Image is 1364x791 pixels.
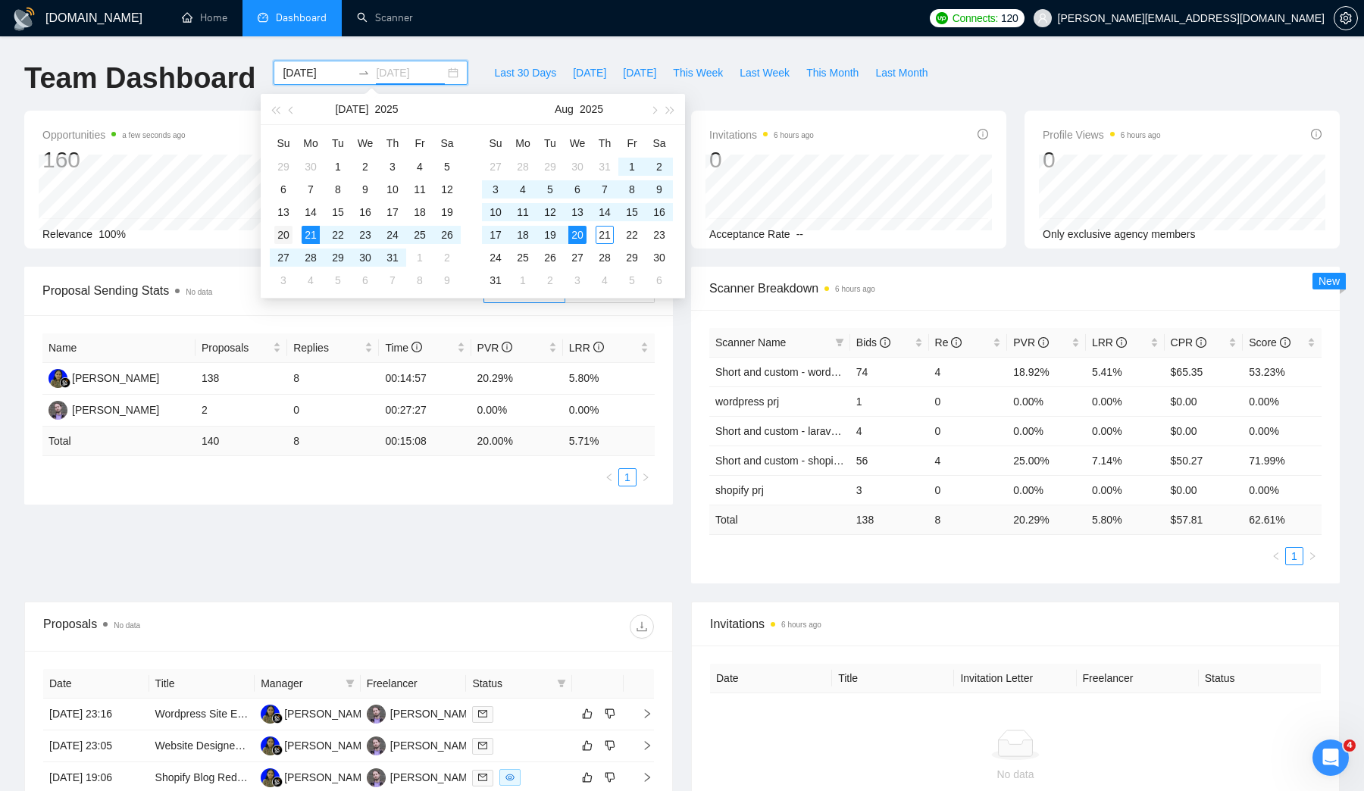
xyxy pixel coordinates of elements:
button: Last 30 Days [486,61,565,85]
th: Mo [297,131,324,155]
div: 27 [274,249,293,267]
div: 28 [514,158,532,176]
td: 2025-09-01 [509,269,537,292]
span: info-circle [1311,129,1322,139]
div: 25 [514,249,532,267]
span: user [1037,13,1048,23]
td: 2025-07-29 [324,246,352,269]
div: 28 [302,249,320,267]
button: dislike [601,768,619,786]
th: We [564,131,591,155]
div: 19 [438,203,456,221]
span: 100% [99,228,126,240]
span: This Week [673,64,723,81]
td: 2025-07-30 [352,246,379,269]
div: 6 [274,180,293,199]
div: 13 [274,203,293,221]
td: 2025-07-28 [297,246,324,269]
td: 2025-08-03 [270,269,297,292]
td: 2025-08-26 [537,246,564,269]
td: 2025-07-04 [406,155,433,178]
a: AS[PERSON_NAME] [367,707,477,719]
td: 2025-07-06 [270,178,297,201]
button: [DATE] [565,61,615,85]
td: 2025-07-26 [433,224,461,246]
td: 2025-08-11 [509,201,537,224]
td: 2025-08-06 [564,178,591,201]
span: filter [835,338,844,347]
div: 13 [568,203,587,221]
div: 19 [541,226,559,244]
span: mail [478,709,487,718]
a: Short and custom - shopify prj [715,455,856,467]
td: 2025-08-27 [564,246,591,269]
button: Last Month [867,61,936,85]
span: filter [343,672,358,695]
button: [DATE] [335,94,368,124]
th: Mo [509,131,537,155]
td: 2025-08-28 [591,246,618,269]
a: searchScanner [357,11,413,24]
span: swap-right [358,67,370,79]
th: Replies [287,333,379,363]
div: 18 [411,203,429,221]
td: 2025-08-01 [618,155,646,178]
div: 16 [356,203,374,221]
div: 7 [383,271,402,289]
a: Short and custom - wordpress prj [715,366,871,378]
span: dislike [605,739,615,752]
td: 2025-08-29 [618,246,646,269]
span: left [605,473,614,482]
td: 2025-07-08 [324,178,352,201]
div: 8 [411,271,429,289]
div: 5 [438,158,456,176]
div: [PERSON_NAME] [284,737,371,754]
td: 2025-08-02 [433,246,461,269]
button: download [630,614,654,639]
span: dislike [605,771,615,783]
button: like [578,705,596,723]
div: 15 [623,203,641,221]
div: 14 [302,203,320,221]
td: 2025-08-23 [646,224,673,246]
button: This Month [798,61,867,85]
div: 10 [383,180,402,199]
div: 2 [541,271,559,289]
div: [PERSON_NAME] [72,402,159,418]
td: 2025-08-24 [482,246,509,269]
span: filter [346,679,355,688]
td: 2025-08-03 [482,178,509,201]
div: 2 [438,249,456,267]
span: Last Week [740,64,790,81]
span: Opportunities [42,126,186,144]
div: 27 [486,158,505,176]
td: 2025-08-02 [646,155,673,178]
span: Dashboard [276,11,327,24]
div: 7 [596,180,614,199]
div: 8 [329,180,347,199]
span: dashboard [258,12,268,23]
td: 2025-08-10 [482,201,509,224]
th: We [352,131,379,155]
td: 2025-07-31 [591,155,618,178]
div: 0 [1043,145,1161,174]
div: 0 [709,145,814,174]
div: 24 [383,226,402,244]
td: 2025-08-22 [618,224,646,246]
td: 2025-08-25 [509,246,537,269]
div: 3 [274,271,293,289]
td: 2025-07-09 [352,178,379,201]
span: 120 [1001,10,1018,27]
div: 23 [356,226,374,244]
div: 28 [596,249,614,267]
img: AA [261,768,280,787]
img: logo [12,7,36,31]
span: left [1272,552,1281,561]
td: 2025-08-30 [646,246,673,269]
div: 29 [541,158,559,176]
a: Wordpress Site Enhancements [155,708,302,720]
img: upwork-logo.png [936,12,948,24]
td: 2025-08-01 [406,246,433,269]
div: 15 [329,203,347,221]
button: like [578,736,596,755]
